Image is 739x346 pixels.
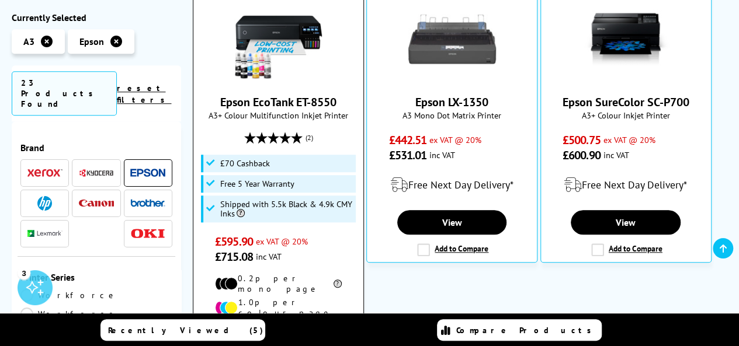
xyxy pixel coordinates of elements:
img: Canon [79,200,114,207]
span: (2) [305,127,313,149]
a: Compare Products [437,319,602,341]
a: View [571,210,680,235]
a: View [397,210,506,235]
span: Shipped with 5.5k Black & 4.9k CMY Inks [220,200,353,218]
div: Currently Selected [12,12,181,23]
li: 1.0p per colour page [215,297,342,318]
a: Canon [79,196,114,211]
span: ex VAT @ 20% [256,236,308,247]
span: £595.90 [215,234,253,249]
span: A3 [23,36,34,47]
img: Xerox [27,169,63,177]
span: 23 Products Found [12,71,117,116]
li: 0.2p per mono page [215,273,342,294]
span: Free 5 Year Warranty [220,179,294,188]
span: Brand [20,142,172,153]
span: A3+ Colour Multifunction Inkjet Printer [199,110,358,121]
a: HP [27,196,63,211]
div: modal_delivery [373,169,531,201]
a: reset filters [117,83,171,105]
span: Epson [79,36,104,47]
span: £531.01 [388,148,426,163]
span: £715.08 [215,249,253,264]
a: Lexmark [27,226,63,241]
span: £600.90 [563,148,601,163]
span: inc VAT [603,149,629,160]
a: Epson EcoTank ET-8550 [234,74,322,85]
span: Compare Products [456,325,598,335]
span: ex VAT @ 20% [603,134,655,145]
label: Add to Compare [591,243,662,256]
img: HP [37,196,52,211]
a: Epson EcoTank ET-8550 [220,95,336,110]
a: Brother [130,196,165,211]
a: OKI [130,226,165,241]
span: £500.75 [563,132,601,148]
span: ex VAT @ 20% [429,134,481,145]
a: Xerox [27,166,63,180]
a: Recently Viewed (5) [100,319,265,341]
img: Kyocera [79,169,114,177]
span: A3+ Colour Inkjet Printer [547,110,705,121]
a: Workforce [20,289,117,302]
label: Add to Compare [417,243,488,256]
span: Printer Series [20,271,172,283]
img: OKI [130,229,165,239]
img: Lexmark [27,230,63,237]
div: modal_delivery [547,169,705,201]
div: 3 [18,266,30,279]
a: Kyocera [79,166,114,180]
a: Epson [130,166,165,180]
img: Brother [130,199,165,207]
span: inc VAT [256,251,282,262]
span: A3 Mono Dot Matrix Printer [373,110,531,121]
a: Epson SureColor SC-P700 [582,74,669,85]
a: Epson LX-1350 [415,95,488,110]
span: £70 Cashback [220,159,270,168]
a: Epson LX-1350 [408,74,496,85]
img: Epson [130,169,165,177]
span: £442.51 [388,132,426,148]
a: Epson SureColor SC-P700 [563,95,689,110]
a: Workforce Pro [20,307,117,333]
span: inc VAT [429,149,455,160]
span: Recently Viewed (5) [108,325,263,335]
